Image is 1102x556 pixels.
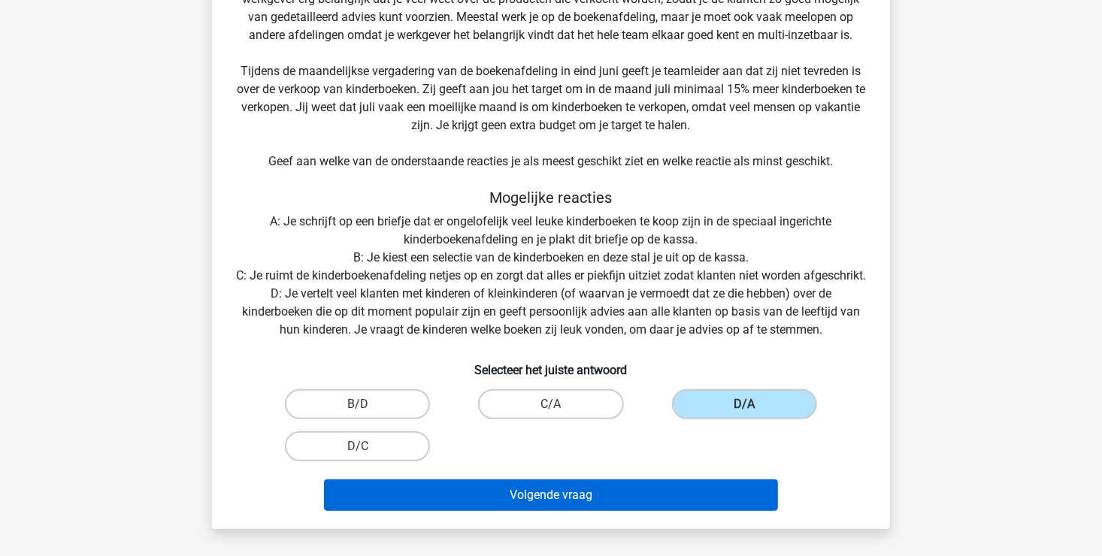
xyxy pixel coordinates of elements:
[478,389,623,419] label: C/A
[285,431,430,461] label: D/C
[285,389,430,419] label: B/D
[236,351,866,377] h6: Selecteer het juiste antwoord
[236,189,866,207] h5: Mogelijke reacties
[672,389,817,419] label: D/A
[324,479,779,511] button: Volgende vraag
